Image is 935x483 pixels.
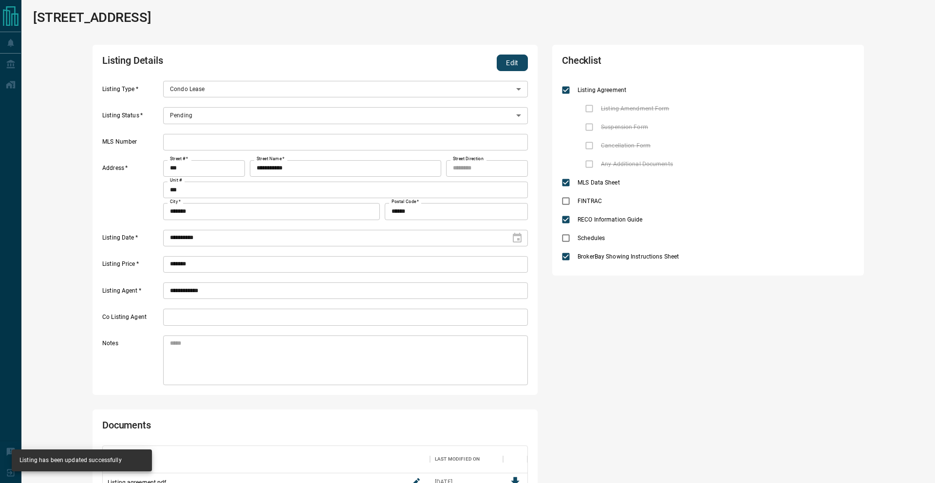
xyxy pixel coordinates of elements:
[575,252,681,261] span: BrokerBay Showing Instructions Sheet
[562,55,737,71] h2: Checklist
[598,104,672,113] span: Listing Amendment Form
[108,446,132,473] div: Filename
[103,446,430,473] div: Filename
[19,452,122,468] div: Listing has been updated successfully
[102,55,357,71] h2: Listing Details
[102,260,161,273] label: Listing Price
[102,419,357,436] h2: Documents
[430,446,503,473] div: Last Modified On
[163,107,528,124] div: Pending
[102,164,161,220] label: Address
[435,446,480,473] div: Last Modified On
[102,287,161,299] label: Listing Agent
[575,178,622,187] span: MLS Data Sheet
[170,199,181,205] label: City
[575,234,607,242] span: Schedules
[33,10,151,25] h1: [STREET_ADDRESS]
[102,111,161,124] label: Listing Status
[598,141,653,150] span: Cancellation Form
[102,339,161,385] label: Notes
[575,215,645,224] span: RECO Information Guide
[598,160,675,168] span: Any Additional Documents
[163,81,528,97] div: Condo Lease
[102,85,161,98] label: Listing Type
[598,123,651,131] span: Suspension Form
[575,197,604,205] span: FINTRAC
[102,138,161,150] label: MLS Number
[453,156,484,162] label: Street Direction
[102,313,161,326] label: Co Listing Agent
[497,55,528,71] button: Edit
[392,199,419,205] label: Postal Code
[170,156,188,162] label: Street #
[575,86,629,94] span: Listing Agreement
[170,177,182,184] label: Unit #
[102,234,161,246] label: Listing Date
[257,156,284,162] label: Street Name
